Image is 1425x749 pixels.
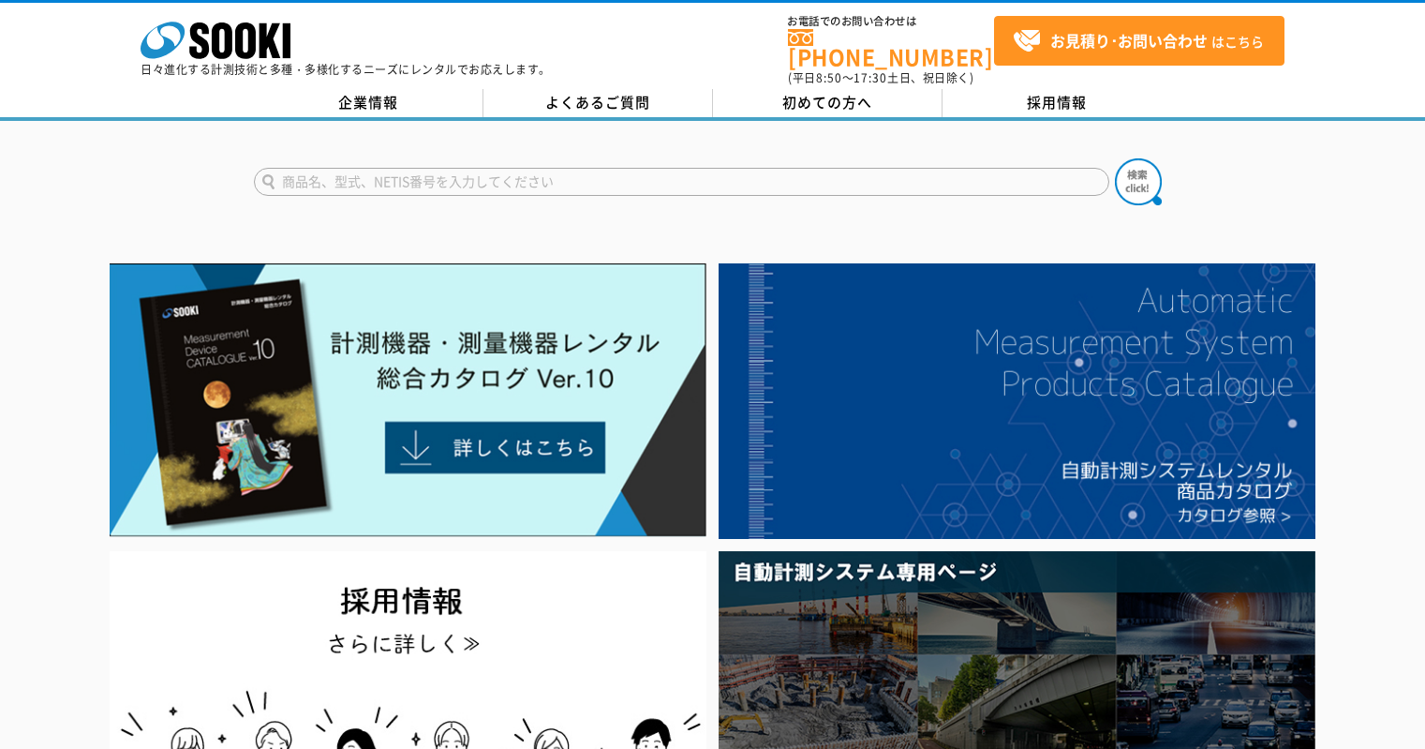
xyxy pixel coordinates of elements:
span: お電話でのお問い合わせは [788,16,994,27]
img: btn_search.png [1115,158,1162,205]
span: 8:50 [816,69,842,86]
a: 企業情報 [254,89,483,117]
a: 初めての方へ [713,89,943,117]
span: 17:30 [854,69,887,86]
span: (平日 ～ 土日、祝日除く) [788,69,973,86]
a: よくあるご質問 [483,89,713,117]
strong: お見積り･お問い合わせ [1050,29,1208,52]
img: 自動計測システムカタログ [719,263,1315,539]
img: Catalog Ver10 [110,263,706,537]
a: お見積り･お問い合わせはこちら [994,16,1284,66]
a: [PHONE_NUMBER] [788,29,994,67]
input: 商品名、型式、NETIS番号を入力してください [254,168,1109,196]
span: 初めての方へ [782,92,872,112]
a: 採用情報 [943,89,1172,117]
span: はこちら [1013,27,1264,55]
p: 日々進化する計測技術と多種・多様化するニーズにレンタルでお応えします。 [141,64,551,75]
